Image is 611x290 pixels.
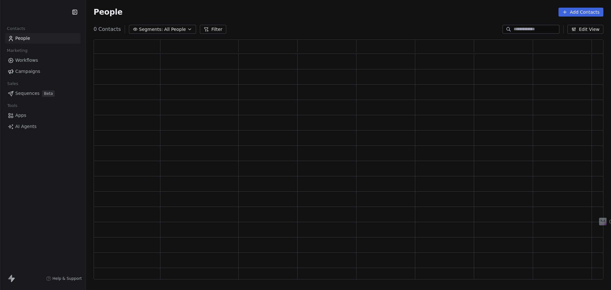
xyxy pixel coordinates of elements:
span: Marketing [4,46,30,55]
span: Sequences [15,90,39,97]
span: Sales [4,79,21,88]
button: Add Contacts [558,8,603,17]
span: AI Agents [15,123,37,130]
span: Workflows [15,57,38,64]
span: Apps [15,112,26,119]
span: People [15,35,30,42]
span: Help & Support [53,276,82,281]
a: People [5,33,81,44]
a: Campaigns [5,66,81,77]
a: SequencesBeta [5,88,81,99]
a: Workflows [5,55,81,66]
a: Apps [5,110,81,121]
span: Tools [4,101,20,110]
span: Campaigns [15,68,40,75]
span: 0 Contacts [94,25,121,33]
button: Edit View [567,25,603,34]
span: Segments: [139,26,163,33]
span: Contacts [4,24,28,33]
span: All People [164,26,186,33]
button: Filter [200,25,226,34]
span: People [94,7,123,17]
a: AI Agents [5,121,81,132]
span: Beta [42,90,55,97]
a: Help & Support [46,276,82,281]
